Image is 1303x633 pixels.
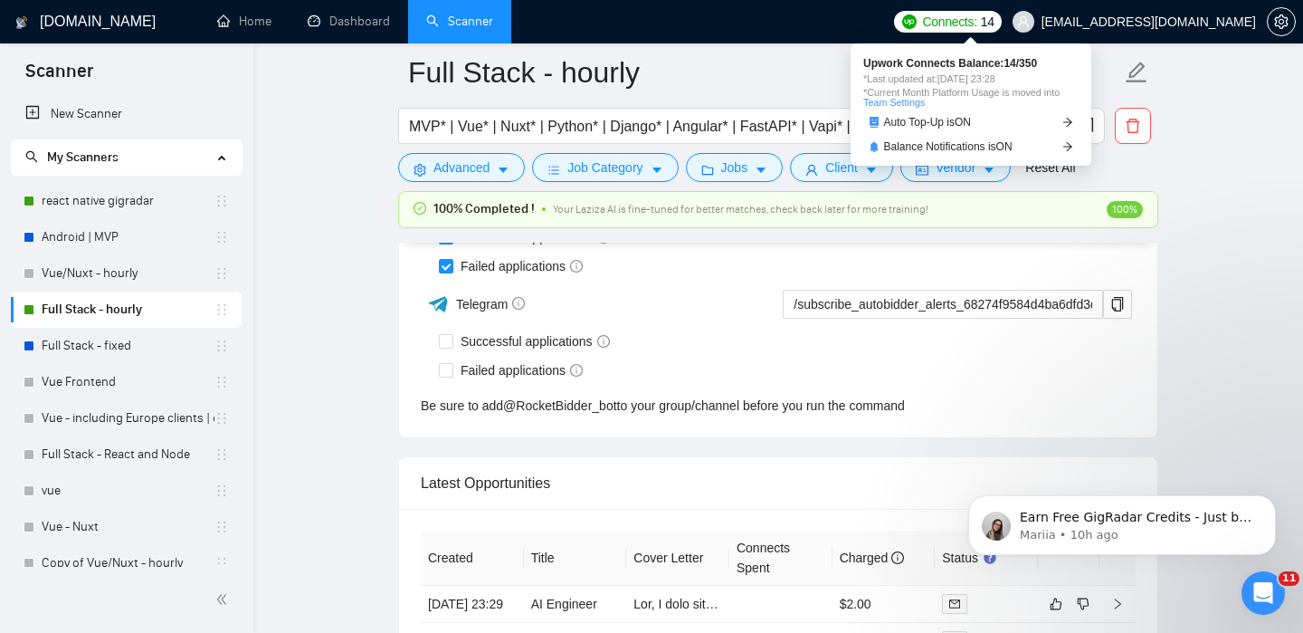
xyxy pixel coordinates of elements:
span: info-circle [512,297,525,310]
span: setting [1268,14,1295,29]
span: check-circle [414,202,426,215]
span: caret-down [983,163,995,177]
button: dislike [1072,593,1094,615]
img: ww3wtPAAAAAElFTkSuQmCC [427,293,450,315]
span: info-circle [570,364,583,377]
span: My Scanners [25,149,119,165]
a: Vue/Nuxt - hourly [42,255,214,292]
th: Status [935,531,1038,586]
td: [DATE] 23:29 [421,586,524,623]
li: Copy of Vue/Nuxt - hourly [11,545,242,581]
span: holder [214,230,229,245]
a: Vue - Nuxt [42,509,214,545]
span: like [1050,597,1062,611]
span: search [25,150,38,163]
a: Vue Frontend [42,364,214,400]
span: Your Laziza AI is fine-tuned for better matches, check back later for more training! [553,203,928,216]
span: holder [214,194,229,208]
span: holder [214,266,229,281]
span: Failed applications [453,360,590,380]
span: bell [869,141,880,152]
span: Scanner [11,58,108,96]
span: holder [214,302,229,317]
span: caret-down [651,163,663,177]
span: holder [214,447,229,462]
span: Vendor [936,158,975,177]
span: Jobs [721,158,748,177]
li: Vue Frontend [11,364,242,400]
button: like [1045,593,1067,615]
span: Telegram [456,297,526,312]
th: Cover Letter [626,531,729,586]
span: Successful applications [453,331,617,351]
span: Auto Top-Up is ON [884,117,972,128]
span: arrow-right [1062,117,1073,128]
th: Title [524,531,627,586]
a: react native gigradar [42,183,214,219]
a: robotAuto Top-Up isONarrow-right [863,112,1079,131]
a: Full Stack - React and Node [42,436,214,473]
span: caret-down [865,163,878,177]
iframe: Intercom live chat [1241,571,1285,615]
a: Android | MVP [42,219,214,255]
span: Balance Notifications is ON [884,141,1013,152]
th: Connects Spent [729,531,832,586]
iframe: Intercom notifications message [941,457,1303,584]
span: user [1017,15,1030,28]
td: AI Engineer [524,586,627,623]
a: bellBalance Notifications isONarrow-right [863,137,1079,156]
button: userClientcaret-down [790,153,893,182]
input: Scanner name... [408,50,1121,95]
a: dashboardDashboard [308,14,390,29]
span: Client [825,158,858,177]
span: 14 [981,12,994,32]
button: settingAdvancedcaret-down [398,153,525,182]
span: 11 [1279,571,1299,586]
span: Job Category [567,158,642,177]
a: Reset All [1025,158,1075,177]
a: AI Engineer [531,597,597,611]
span: *Current Month Platform Usage is moved into [863,88,1079,108]
button: barsJob Categorycaret-down [532,153,678,182]
button: folderJobscaret-down [686,153,784,182]
div: Latest Opportunities [421,457,1136,509]
img: upwork-logo.png [902,14,917,29]
span: caret-down [497,163,509,177]
span: delete [1116,118,1150,134]
div: Be sure to add to your group/channel before you run the command [421,396,1136,416]
span: holder [214,484,229,498]
a: Full Stack - fixed [42,328,214,364]
span: holder [214,520,229,534]
li: Vue/Nuxt - hourly [11,255,242,292]
span: arrow-right [1062,141,1073,152]
button: copy [1103,290,1132,319]
span: setting [414,163,426,177]
a: Full Stack - hourly [42,292,214,328]
span: robot [869,117,880,128]
span: edit [1125,61,1148,84]
span: info-circle [570,260,583,273]
span: Failed applications [453,256,590,276]
a: Team Settings [863,96,925,107]
span: double-left [215,590,233,609]
span: copy [1104,297,1131,312]
li: Vue - Nuxt [11,509,242,545]
a: vue [42,473,214,509]
a: searchScanner [426,14,493,29]
span: Connects: [922,12,976,32]
span: folder [701,163,714,177]
span: info-circle [891,551,904,564]
span: bars [547,163,560,177]
a: @RocketBidder_bot [503,396,617,416]
li: Full Stack - React and Node [11,436,242,473]
a: New Scanner [25,96,227,132]
span: idcard [916,163,928,177]
span: 100% [1107,201,1143,218]
span: user [805,163,818,177]
button: delete [1115,108,1151,144]
li: New Scanner [11,96,242,132]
